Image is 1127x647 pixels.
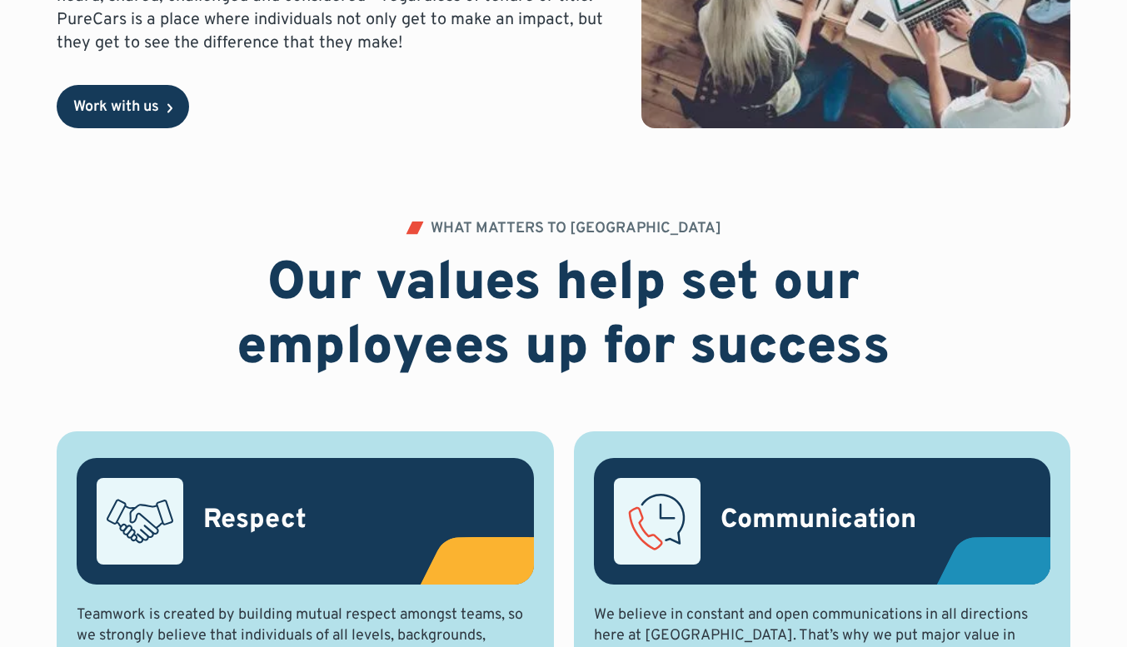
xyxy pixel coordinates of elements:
h2: Our values help set our employees up for success [137,253,990,381]
a: Work with us [57,85,189,128]
h3: Respect [203,504,307,539]
h3: Communication [721,504,916,539]
div: Work with us [73,100,159,115]
div: WHAT MATTERS TO [GEOGRAPHIC_DATA] [431,221,721,236]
